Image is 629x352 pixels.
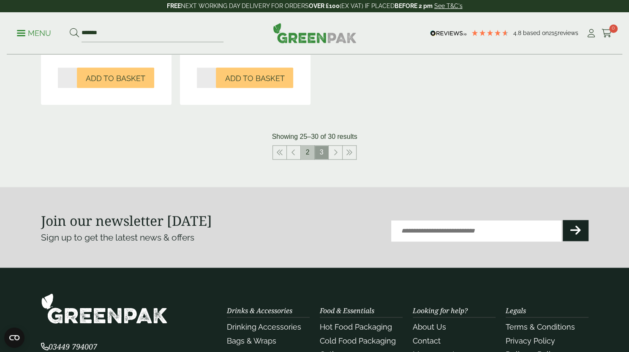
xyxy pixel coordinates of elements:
[315,146,328,159] span: 3
[506,322,575,331] a: Terms & Conditions
[602,27,612,40] a: 0
[413,322,446,331] a: About Us
[77,68,154,88] button: Add to Basket
[558,30,578,36] span: reviews
[395,3,433,9] strong: BEFORE 2 pm
[273,23,357,43] img: GreenPak Supplies
[320,336,396,345] a: Cold Food Packaging
[309,3,340,9] strong: OVER £100
[272,132,357,142] p: Showing 25–30 of 30 results
[471,29,509,37] div: 4.79 Stars
[506,336,555,345] a: Privacy Policy
[227,322,301,331] a: Drinking Accessories
[320,322,392,331] a: Hot Food Packaging
[167,3,181,9] strong: FREE
[225,74,284,83] span: Add to Basket
[41,343,97,351] a: 03449 794007
[4,328,25,348] button: Open CMP widget
[227,336,276,345] a: Bags & Wraps
[434,3,463,9] a: See T&C's
[41,211,212,230] strong: Join our newsletter [DATE]
[216,68,293,88] button: Add to Basket
[86,74,145,83] span: Add to Basket
[513,30,523,36] span: 4.8
[41,231,287,244] p: Sign up to get the latest news & offers
[549,30,558,36] span: 215
[41,341,97,351] span: 03449 794007
[41,293,168,324] img: GreenPak Supplies
[523,30,549,36] span: Based on
[430,30,467,36] img: REVIEWS.io
[17,28,51,37] a: Menu
[609,24,618,33] span: 0
[301,146,314,159] a: 2
[17,28,51,38] p: Menu
[586,29,596,38] i: My Account
[413,336,441,345] a: Contact
[602,29,612,38] i: Cart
